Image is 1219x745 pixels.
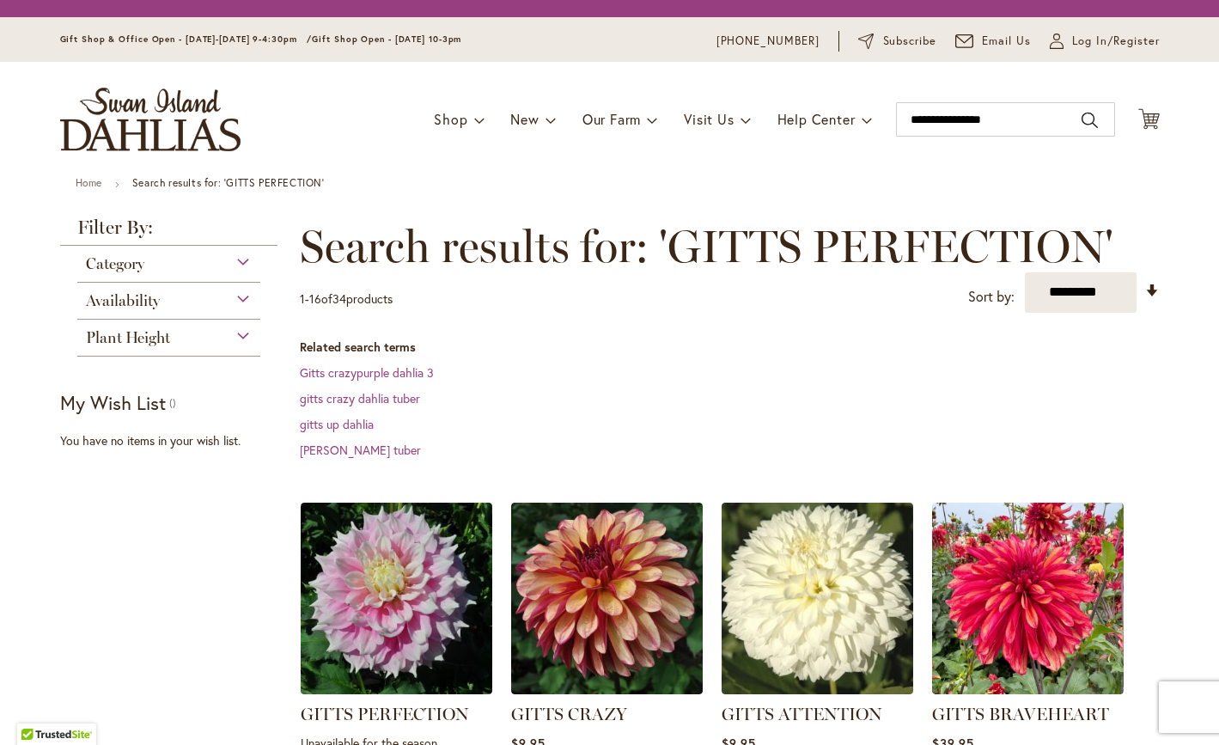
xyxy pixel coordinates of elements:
span: Category [86,254,144,273]
img: GITTS PERFECTION [301,503,492,694]
div: You have no items in your wish list. [60,432,290,449]
a: GITTS BRAVEHEART [932,704,1109,724]
a: store logo [60,88,241,151]
span: Visit Us [684,110,734,128]
strong: My Wish List [60,390,166,415]
span: Log In/Register [1072,33,1160,50]
a: GITTS ATTENTION [722,681,913,698]
a: gitts crazy dahlia tuber [300,390,420,406]
a: GITTS ATTENTION [722,704,882,724]
label: Sort by: [968,281,1015,313]
img: GITTS BRAVEHEART [932,503,1124,694]
span: Gift Shop & Office Open - [DATE]-[DATE] 9-4:30pm / [60,34,313,45]
p: - of products [300,285,393,313]
a: gitts up dahlia [300,416,374,432]
span: Email Us [982,33,1031,50]
a: Home [76,176,102,189]
img: GITTS ATTENTION [722,503,913,694]
span: Gift Shop Open - [DATE] 10-3pm [312,34,461,45]
span: Plant Height [86,328,170,347]
a: Subscribe [858,33,936,50]
dt: Related search terms [300,339,1160,356]
a: GITTS PERFECTION [301,681,492,698]
span: 1 [300,290,305,307]
a: GITTS CRAZY [511,704,627,724]
strong: Search results for: 'GITTS PERFECTION' [132,176,325,189]
span: Search results for: 'GITTS PERFECTION' [300,221,1113,272]
a: GITTS PERFECTION [301,704,469,724]
a: Email Us [955,33,1031,50]
span: Subscribe [883,33,937,50]
span: 16 [309,290,321,307]
strong: Filter By: [60,218,278,246]
img: Gitts Crazy [511,503,703,694]
span: Availability [86,291,160,310]
span: 34 [332,290,346,307]
a: Gitts crazypurple dahlia 3 [300,364,434,381]
a: [PHONE_NUMBER] [716,33,820,50]
a: Gitts Crazy [511,681,703,698]
a: [PERSON_NAME] tuber [300,442,421,458]
a: Log In/Register [1050,33,1160,50]
span: Help Center [777,110,856,128]
span: Our Farm [582,110,641,128]
a: GITTS BRAVEHEART [932,681,1124,698]
button: Search [1082,107,1097,134]
span: New [510,110,539,128]
span: Shop [434,110,467,128]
